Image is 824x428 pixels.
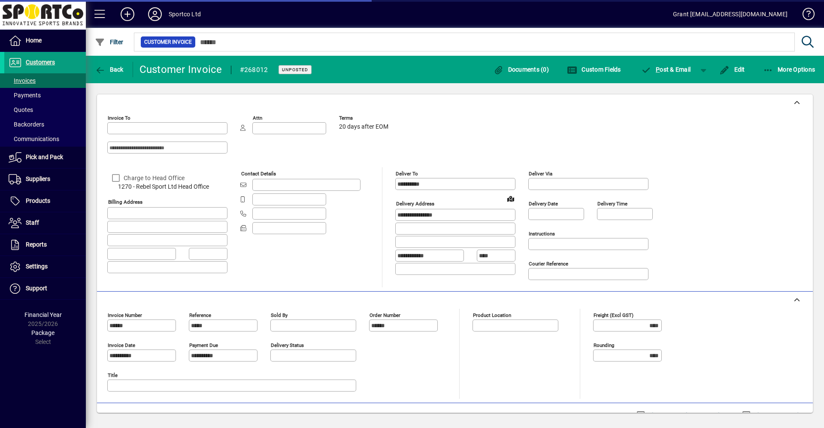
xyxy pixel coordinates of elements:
span: Package [31,329,55,336]
a: Quotes [4,102,86,117]
span: Financial Year [24,311,62,318]
span: 1270 - Rebel Sport Ltd Head Office [107,182,227,191]
a: Payments [4,88,86,102]
app-page-header-button: Back [86,62,133,77]
div: #268012 [240,63,268,77]
span: Suppliers [26,175,50,182]
mat-label: Payment due [189,342,218,348]
button: Documents (0) [491,62,551,77]
mat-label: Delivery time [597,201,627,207]
span: Support [26,285,47,292]
button: Filter [93,34,126,50]
a: View on map [504,192,518,205]
div: Sportco Ltd [169,7,201,21]
span: Customers [26,59,55,66]
label: Show Cost/Profit [752,411,802,419]
a: Invoices [4,73,86,88]
button: Back [93,62,126,77]
a: Pick and Pack [4,147,86,168]
label: Show Line Volumes/Weights [647,411,727,419]
span: Unposted [282,67,308,72]
mat-label: Delivery status [271,342,304,348]
span: P [656,66,660,73]
button: More Options [761,62,818,77]
mat-label: Invoice number [108,312,142,318]
span: Communications [9,136,59,142]
mat-label: Deliver via [529,171,552,177]
button: Post & Email [637,62,695,77]
span: Back [95,66,124,73]
mat-label: Freight (excl GST) [594,312,633,318]
mat-label: Delivery date [529,201,558,207]
mat-label: Deliver To [396,171,418,177]
span: More Options [763,66,815,73]
span: Reports [26,241,47,248]
button: Profile [141,6,169,22]
button: Custom Fields [565,62,623,77]
mat-label: Instructions [529,231,555,237]
span: Staff [26,219,39,226]
a: Communications [4,132,86,146]
div: Customer Invoice [139,63,222,76]
span: Products [26,197,50,204]
span: Backorders [9,121,44,128]
a: Settings [4,256,86,277]
button: Edit [717,62,747,77]
mat-label: Order number [370,312,400,318]
mat-label: Sold by [271,312,288,318]
span: Payments [9,92,41,99]
span: Home [26,37,42,44]
a: Backorders [4,117,86,132]
mat-label: Attn [253,115,262,121]
mat-label: Courier Reference [529,261,568,267]
mat-label: Invoice To [108,115,130,121]
span: 20 days after EOM [339,124,388,130]
mat-label: Product location [473,312,511,318]
span: Documents (0) [493,66,549,73]
span: Invoices [9,77,36,84]
mat-label: Title [108,372,118,378]
a: Products [4,190,86,212]
div: Grant [EMAIL_ADDRESS][DOMAIN_NAME] [673,7,788,21]
span: ost & Email [641,66,691,73]
span: Filter [95,39,124,45]
span: Edit [719,66,745,73]
mat-label: Reference [189,312,211,318]
a: Home [4,30,86,51]
mat-label: Rounding [594,342,614,348]
span: Settings [26,263,48,270]
span: Custom Fields [567,66,621,73]
a: Knowledge Base [796,2,813,30]
span: Customer Invoice [144,38,192,46]
mat-label: Invoice date [108,342,135,348]
span: Terms [339,115,391,121]
span: Quotes [9,106,33,113]
a: Reports [4,234,86,256]
a: Suppliers [4,169,86,190]
span: Pick and Pack [26,154,63,160]
button: Add [114,6,141,22]
a: Support [4,278,86,299]
a: Staff [4,212,86,234]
